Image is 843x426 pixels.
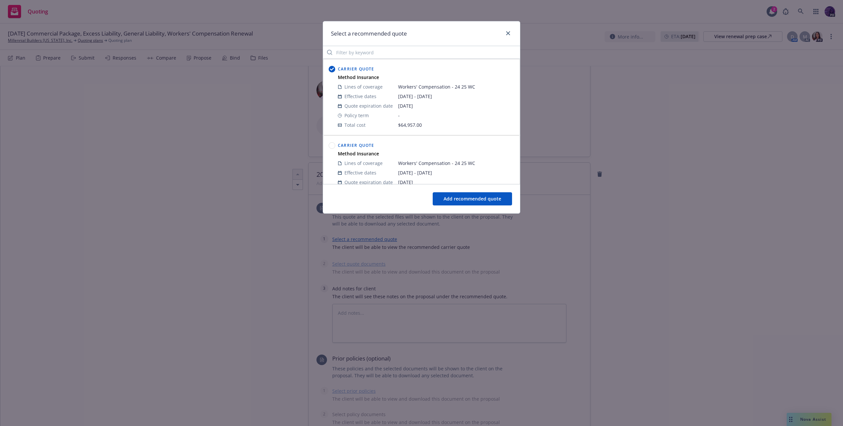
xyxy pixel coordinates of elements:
span: Lines of coverage [344,83,383,90]
span: Lines of coverage [344,160,383,167]
span: Workers' Compensation - 24 25 WC [398,160,514,167]
span: [DATE] [398,179,514,186]
button: Add recommended quote [433,192,512,205]
span: Carrier Quote [338,143,374,148]
a: close [504,29,512,37]
span: Carrier Quote [338,66,374,72]
span: [DATE] [398,102,514,109]
span: Total cost [344,121,366,128]
span: Quote expiration date [344,179,393,186]
span: [DATE] - [DATE] [398,169,514,176]
span: [DATE] - [DATE] [398,93,514,100]
input: Filter by keyword [323,46,520,59]
strong: Method Insurance [338,74,379,80]
span: Quote expiration date [344,102,393,109]
span: Workers' Compensation - 24 25 WC [398,83,514,90]
span: Effective dates [344,93,376,100]
strong: Method Insurance [338,150,379,157]
span: $64,957.00 [398,122,422,128]
span: Policy term [344,112,369,119]
h1: Select a recommended quote [331,29,407,38]
span: Effective dates [344,169,376,176]
span: - [398,112,514,119]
